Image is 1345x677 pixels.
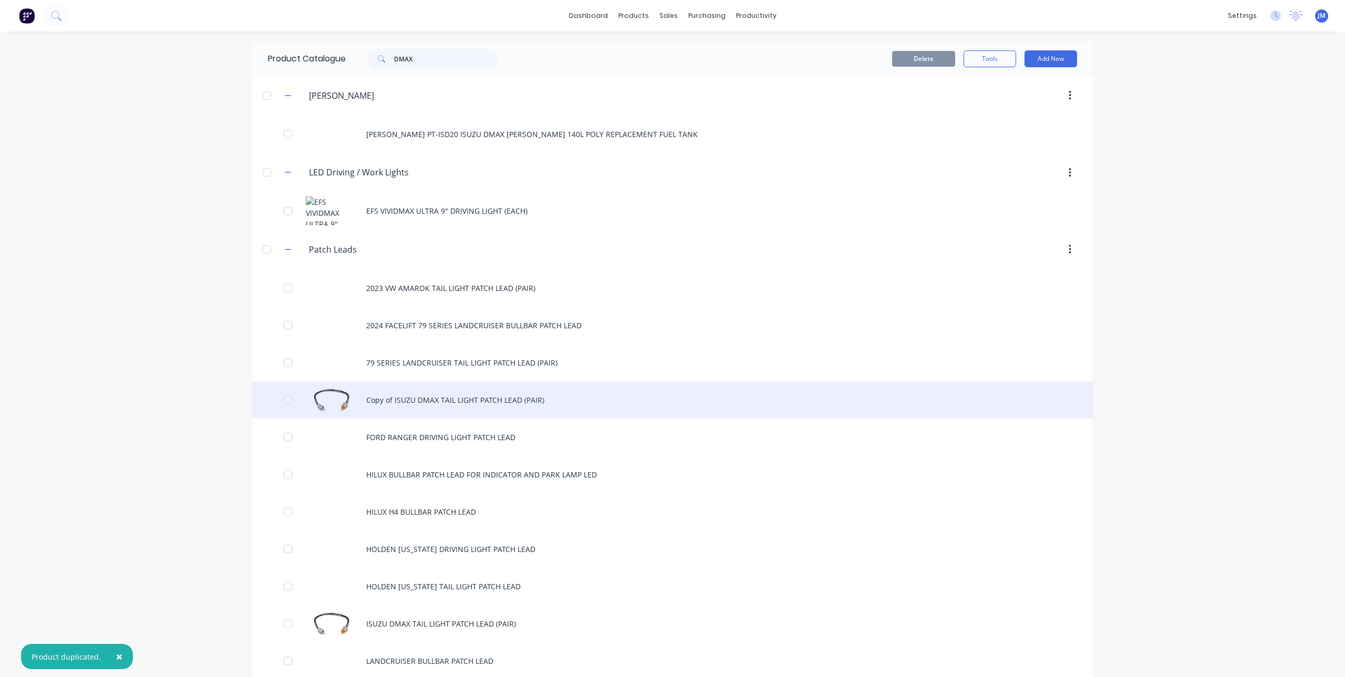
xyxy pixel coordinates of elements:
[309,89,433,102] input: Enter category name
[252,307,1093,344] div: 2024 FACELIFT 79 SERIES LANDCRUISER BULLBAR PATCH LEAD
[252,605,1093,642] div: ISUZU DMAX TAIL LIGHT PATCH LEAD (PAIR)ISUZU DMAX TAIL LIGHT PATCH LEAD (PAIR)
[252,116,1093,153] div: [PERSON_NAME] PT-ISD20 ISUZU DMAX [PERSON_NAME] 140L POLY REPLACEMENT FUEL TANK
[1318,11,1326,20] span: JM
[19,8,35,24] img: Factory
[654,8,683,24] div: sales
[964,50,1016,67] button: Tools
[309,166,433,179] input: Enter category name
[683,8,731,24] div: purchasing
[394,48,498,69] input: Search...
[252,381,1093,419] div: Copy of ISUZU DMAX TAIL LIGHT PATCH LEAD (PAIR)Copy of ISUZU DMAX TAIL LIGHT PATCH LEAD (PAIR)
[309,243,433,256] input: Enter category name
[564,8,613,24] a: dashboard
[1223,8,1262,24] div: settings
[252,344,1093,381] div: 79 SERIES LANDCRUISER TAIL LIGHT PATCH LEAD (PAIR)
[731,8,782,24] div: productivity
[1025,50,1077,67] button: Add New
[252,42,346,76] div: Product Catalogue
[252,192,1093,230] div: EFS VIVIDMAX ULTRA 9" DRIVING LIGHT (EACH)EFS VIVIDMAX ULTRA 9" DRIVING LIGHT (EACH)
[892,51,955,67] button: Delete
[252,419,1093,456] div: FORD RANGER DRIVING LIGHT PATCH LEAD
[252,493,1093,530] div: HILUX H4 BULLBAR PATCH LEAD
[106,644,133,669] button: Close
[252,456,1093,493] div: HILUX BULLBAR PATCH LEAD FOR INDICATOR AND PARK LAMP LED
[252,269,1093,307] div: 2023 VW AMAROK TAIL LIGHT PATCH LEAD (PAIR)
[252,530,1093,568] div: HOLDEN [US_STATE] DRIVING LIGHT PATCH LEAD
[613,8,654,24] div: products
[32,651,101,662] div: Product duplicated.
[116,649,122,664] span: ×
[252,568,1093,605] div: HOLDEN [US_STATE] TAIL LIGHT PATCH LEAD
